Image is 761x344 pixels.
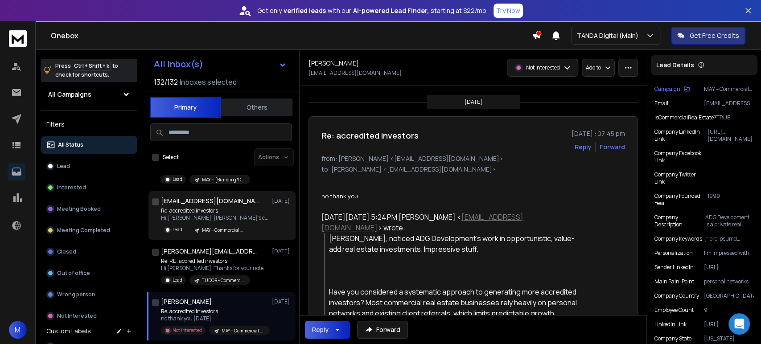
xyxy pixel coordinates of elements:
[150,97,221,118] button: Primary
[309,70,402,77] p: [EMAIL_ADDRESS][DOMAIN_NAME]
[57,163,70,170] p: Lead
[572,129,625,138] p: [DATE] : 07:45 pm
[257,6,486,15] p: Get only with our starting at $22/mo
[704,278,754,285] p: personal networks and existing client referrals
[654,86,690,93] button: Campaign
[312,325,329,334] div: Reply
[600,143,625,152] div: Forward
[654,250,693,257] p: Personalization
[46,327,91,336] h3: Custom Labels
[654,171,705,185] p: Company Twitter Link
[654,150,708,164] p: Company Facebook Link
[222,328,264,334] p: MAY – Commercial Real Estate | [GEOGRAPHIC_DATA]
[272,298,292,305] p: [DATE]
[41,243,137,261] button: Closed
[708,128,754,143] p: [URL][DOMAIN_NAME]
[51,30,532,41] h1: Onebox
[654,307,694,314] p: Employee Count
[321,212,582,233] div: [DATE][DATE] 5:24 PM [PERSON_NAME] < > wrote:
[496,6,520,15] p: Try Now
[309,59,359,68] h1: [PERSON_NAME]
[575,143,592,152] button: Reply
[704,264,754,271] p: [URL][DOMAIN_NAME]
[654,192,708,207] p: Company Founded Year
[586,64,601,71] p: Add to
[654,335,691,342] p: Company State
[353,6,429,15] strong: AI-powered Lead Finder,
[73,61,111,71] span: Ctrl + Shift + k
[654,321,687,328] p: LinkedIn Link
[41,86,137,103] button: All Campaigns
[57,270,90,277] p: Out of office
[163,154,179,161] label: Select
[716,114,754,121] p: TRUE
[161,207,268,214] p: Re: accredited investors
[41,264,137,282] button: Out of office
[305,321,350,339] button: Reply
[173,176,182,183] p: Lead
[704,292,754,299] p: [GEOGRAPHIC_DATA]
[180,77,237,87] h3: Inboxes selected
[202,227,245,233] p: MAY – Commercial Real Estate | [GEOGRAPHIC_DATA]
[654,86,680,93] p: Campaign
[173,226,182,233] p: Lead
[654,264,694,271] p: Sender LinkedIn
[9,321,27,339] button: M
[321,129,419,142] h1: Re: accredited investors
[41,221,137,239] button: Meeting Completed
[654,292,699,299] p: Company Country
[654,235,702,242] p: Company Keywords
[654,214,705,228] p: Company Description
[494,4,523,18] button: Try Now
[656,61,694,70] p: Lead Details
[161,247,259,256] h1: [PERSON_NAME][EMAIL_ADDRESS][DOMAIN_NAME]
[41,307,137,325] button: Not Interested
[321,192,582,201] div: no thank you
[57,205,101,213] p: Meeting Booked
[41,136,137,154] button: All Status
[161,265,263,272] p: Hi [PERSON_NAME], Thanks for your note
[671,27,745,45] button: Get Free Credits
[154,77,178,87] span: 132 / 132
[654,114,716,121] p: isCommercialRealEstate?
[321,165,625,174] p: to: [PERSON_NAME] <[EMAIL_ADDRESS][DOMAIN_NAME]>
[41,179,137,197] button: Interested
[57,227,110,234] p: Meeting Completed
[57,248,76,255] p: Closed
[57,184,86,191] p: Interested
[465,98,482,106] p: [DATE]
[577,31,642,40] p: TANDA Digital (Main)
[221,98,292,117] button: Others
[57,312,97,319] p: Not Interested
[41,118,137,131] h3: Filters
[690,31,739,40] p: Get Free Credits
[654,128,708,143] p: Company LinkedIn Link
[284,6,326,15] strong: verified leads
[161,214,268,221] p: Hi [PERSON_NAME], [PERSON_NAME]’s calendar tends to
[154,60,203,69] h1: All Inbox(s)
[48,90,91,99] h1: All Campaigns
[272,248,292,255] p: [DATE]
[654,100,668,107] p: Email
[654,278,694,285] p: Main Pain-Point
[728,313,750,335] div: Open Intercom Messenger
[704,100,754,107] p: [EMAIL_ADDRESS][DOMAIN_NAME]
[58,141,83,148] p: All Status
[173,327,202,334] p: Not Interested
[272,197,292,205] p: [DATE]
[161,315,268,322] p: no thank you [DATE],
[704,86,754,93] p: MAY – Commercial Real Estate | [GEOGRAPHIC_DATA]
[202,277,245,284] p: TUDOR - Commercial Real Estate | [GEOGRAPHIC_DATA] | 8-50
[321,154,625,163] p: from: [PERSON_NAME] <[EMAIL_ADDRESS][DOMAIN_NAME]>
[704,335,754,342] p: [US_STATE]
[161,197,259,205] h1: [EMAIL_ADDRESS][DOMAIN_NAME]
[161,258,263,265] p: Re: RE: accredited investors
[705,214,754,228] p: ADG Development is a private real estate development and investment firm that specializes in oppo...
[708,192,754,207] p: 1999
[526,64,560,71] p: Not Interested
[41,286,137,303] button: Wrong person
[57,291,95,298] p: Wrong person
[357,321,408,339] button: Forward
